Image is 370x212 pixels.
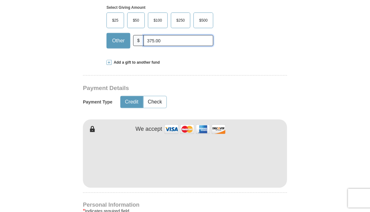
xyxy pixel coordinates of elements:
span: $250 [173,16,188,25]
h4: Personal Information [83,202,287,207]
button: Credit [121,96,143,108]
button: Check [144,96,166,108]
span: $50 [130,16,142,25]
img: credit cards accepted [164,123,226,136]
span: Other [109,36,128,45]
span: Add a gift to another fund [112,60,160,65]
strong: Select Giving Amount [106,5,145,10]
h3: Payment Details [83,85,243,92]
h5: Payment Type [83,99,112,105]
span: $500 [196,16,211,25]
span: $25 [109,16,122,25]
input: Other Amount [144,35,213,46]
span: $100 [150,16,165,25]
h4: We accept [136,126,162,133]
span: $ [133,35,144,46]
